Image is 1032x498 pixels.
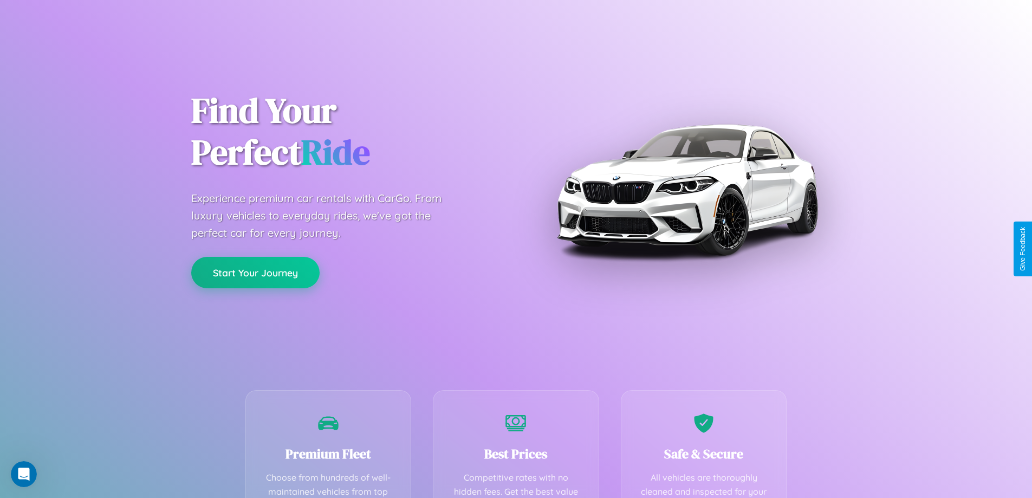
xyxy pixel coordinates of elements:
img: Premium BMW car rental vehicle [551,54,822,325]
button: Start Your Journey [191,257,320,288]
h3: Best Prices [450,445,582,463]
h3: Safe & Secure [638,445,770,463]
h3: Premium Fleet [262,445,395,463]
p: Experience premium car rentals with CarGo. From luxury vehicles to everyday rides, we've got the ... [191,190,462,242]
span: Ride [301,128,370,176]
h1: Find Your Perfect [191,90,500,173]
div: Give Feedback [1019,227,1027,271]
iframe: Intercom live chat [11,461,37,487]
